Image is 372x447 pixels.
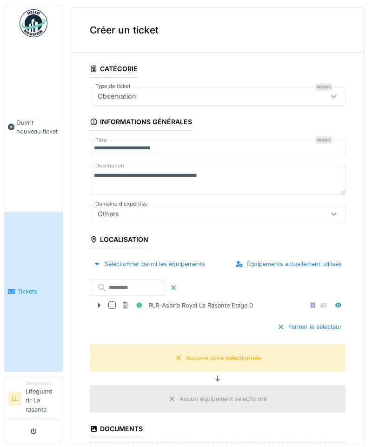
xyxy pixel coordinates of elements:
div: Aucune zone sélectionnée [186,354,261,362]
div: Requis [315,136,332,144]
div: Localisation [90,233,148,248]
div: Catégorie [90,62,138,78]
label: Type de ticket [93,82,133,90]
div: Aucun équipement sélectionné [179,394,267,403]
label: Titre [93,136,109,144]
div: Observation [94,91,140,101]
label: Domaine d'expertise [93,200,149,208]
label: Description [93,160,126,172]
a: LL DemandeurLifeguard rlr La rasante [8,380,59,420]
div: Fermer le sélecteur [273,320,345,333]
span: Tickets [17,287,59,296]
div: Requis [315,83,332,91]
div: 41 [320,301,326,310]
div: Documents [90,422,143,438]
li: Lifeguard rlr La rasante [26,380,59,418]
a: Ouvrir nouveau ticket [4,42,63,212]
img: Badge_color-CXgf-gQk.svg [20,9,47,37]
div: Informations générales [90,115,192,131]
div: Demandeur [26,380,59,387]
div: Équipements actuellement utilisés [232,258,345,270]
div: Others [94,209,123,219]
span: Ouvrir nouveau ticket [16,118,59,136]
div: RLR-Aspria Royal La Rasante Etage 0 [121,300,253,311]
a: Tickets [4,212,63,372]
div: Créer un ticket [71,8,364,53]
div: Sélectionner parmi les équipements [90,258,209,270]
li: LL [8,392,22,406]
